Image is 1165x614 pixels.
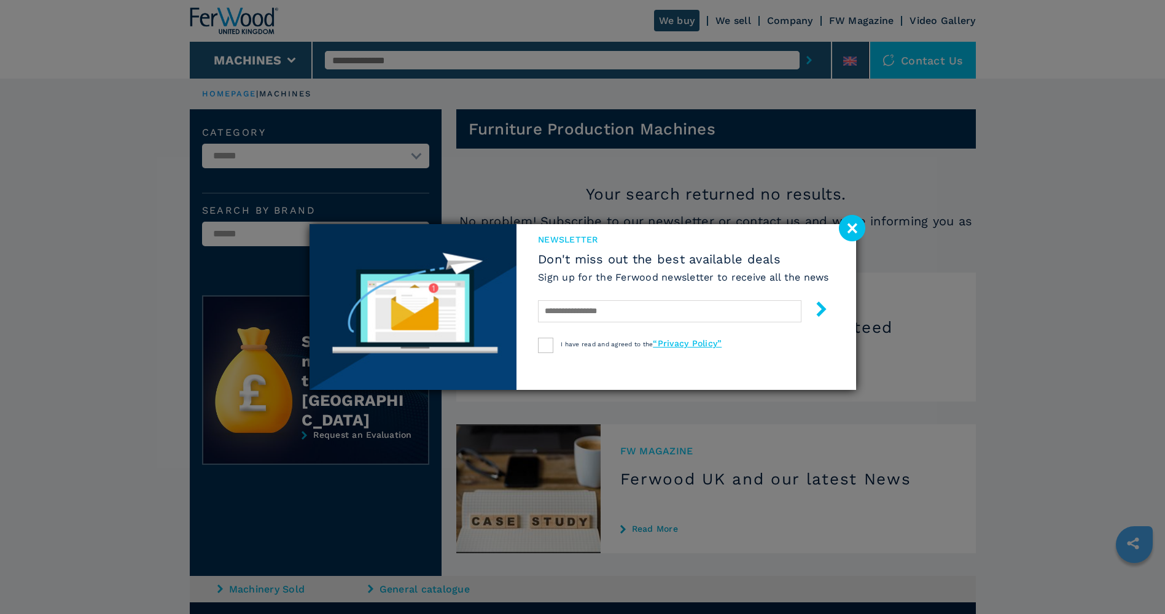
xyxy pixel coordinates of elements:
[561,341,722,348] span: I have read and agreed to the
[310,224,517,390] img: Newsletter image
[538,270,829,284] h6: Sign up for the Ferwood newsletter to receive all the news
[538,252,829,266] span: Don't miss out the best available deals
[653,338,722,348] a: “Privacy Policy”
[538,233,829,246] span: newsletter
[801,297,829,325] button: submit-button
